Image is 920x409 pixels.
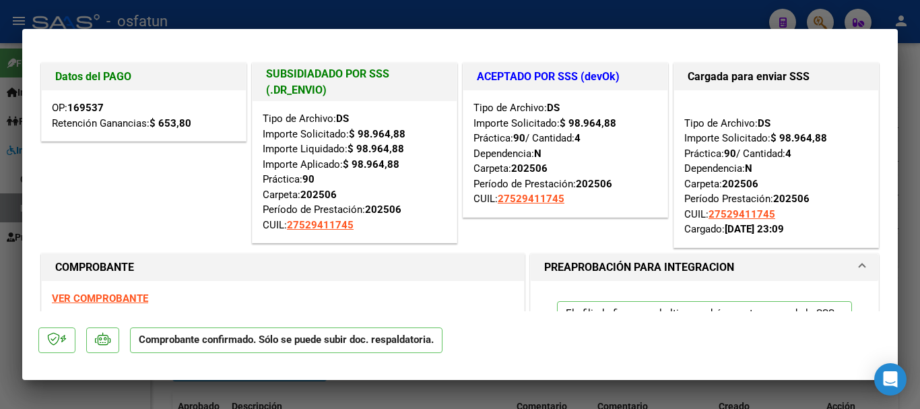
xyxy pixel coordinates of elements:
[52,102,104,114] span: OP:
[266,66,443,98] h1: SUBSIDIADADO POR SSS (.DR_ENVIO)
[560,117,616,129] strong: $ 98.964,88
[55,69,232,85] h1: Datos del PAGO
[684,100,868,237] div: Tipo de Archivo: Importe Solicitado: Práctica: / Cantidad: Dependencia: Carpeta: Período Prestaci...
[67,102,104,114] strong: 169537
[55,261,134,274] strong: COMPROBANTE
[724,148,736,160] strong: 90
[531,254,878,281] mat-expansion-panel-header: PREAPROBACIÓN PARA INTEGRACION
[348,143,404,155] strong: $ 98.964,88
[688,69,865,85] h1: Cargada para enviar SSS
[874,363,907,396] div: Open Intercom Messenger
[130,327,442,354] p: Comprobante confirmado. Sólo se puede subir doc. respaldatoria.
[302,173,315,185] strong: 90
[576,178,612,190] strong: 202506
[52,117,191,129] span: Retención Ganancias:
[534,148,541,160] strong: N
[745,162,752,175] strong: N
[349,128,405,140] strong: $ 98.964,88
[574,132,581,144] strong: 4
[300,189,337,201] strong: 202506
[758,117,770,129] strong: DS
[511,162,548,175] strong: 202506
[513,132,525,144] strong: 90
[770,132,827,144] strong: $ 98.964,88
[547,102,560,114] strong: DS
[498,193,564,205] span: 27529411745
[477,69,654,85] h1: ACEPTADO POR SSS (devOk)
[473,100,657,207] div: Tipo de Archivo: Importe Solicitado: Práctica: / Cantidad: Dependencia: Carpeta: Período de Prest...
[773,193,810,205] strong: 202506
[150,117,191,129] strong: $ 653,80
[785,148,791,160] strong: 4
[544,259,734,276] h1: PREAPROBACIÓN PARA INTEGRACION
[336,113,349,125] strong: DS
[287,219,354,231] span: 27529411745
[725,223,784,235] strong: [DATE] 23:09
[722,178,758,190] strong: 202506
[52,292,148,305] a: VER COMPROBANTE
[263,111,447,232] div: Tipo de Archivo: Importe Solicitado: Importe Liquidado: Importe Aplicado: Práctica: Carpeta: Perí...
[557,301,852,352] p: El afiliado figura en el ultimo padrón que tenemos de la SSS de
[709,208,775,220] span: 27529411745
[343,158,399,170] strong: $ 98.964,88
[365,203,401,216] strong: 202506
